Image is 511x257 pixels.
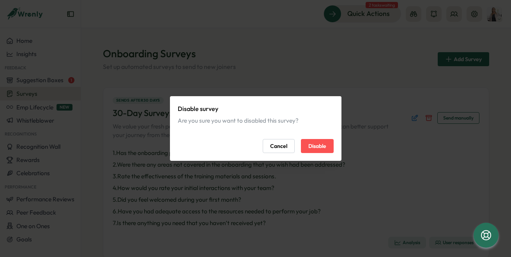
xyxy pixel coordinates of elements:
p: Disable survey [178,104,334,114]
span: Disable [308,139,326,153]
button: Disable [301,139,334,153]
button: Cancel [263,139,295,153]
span: Cancel [270,139,287,153]
div: Are you sure you want to disabled this survey? [178,116,334,125]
